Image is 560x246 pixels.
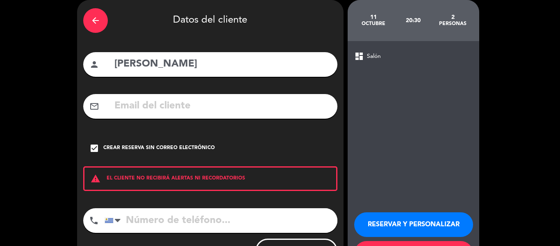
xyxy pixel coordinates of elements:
[433,21,473,27] div: personas
[367,52,381,61] span: Salón
[91,16,100,25] i: arrow_back
[103,144,215,152] div: Crear reserva sin correo electrónico
[354,212,473,237] button: RESERVAR Y PERSONALIZAR
[105,209,124,232] div: Uruguay: +598
[83,6,337,35] div: Datos del cliente
[83,166,337,191] div: EL CLIENTE NO RECIBIRÁ ALERTAS NI RECORDATORIOS
[89,101,99,111] i: mail_outline
[89,216,99,225] i: phone
[114,56,331,73] input: Nombre del cliente
[84,174,107,184] i: warning
[114,98,331,115] input: Email del cliente
[433,14,473,21] div: 2
[354,21,394,27] div: octubre
[89,60,99,69] i: person
[89,143,99,153] i: check_box
[393,6,433,35] div: 20:30
[105,208,337,233] input: Número de teléfono...
[354,14,394,21] div: 11
[354,51,364,61] span: dashboard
